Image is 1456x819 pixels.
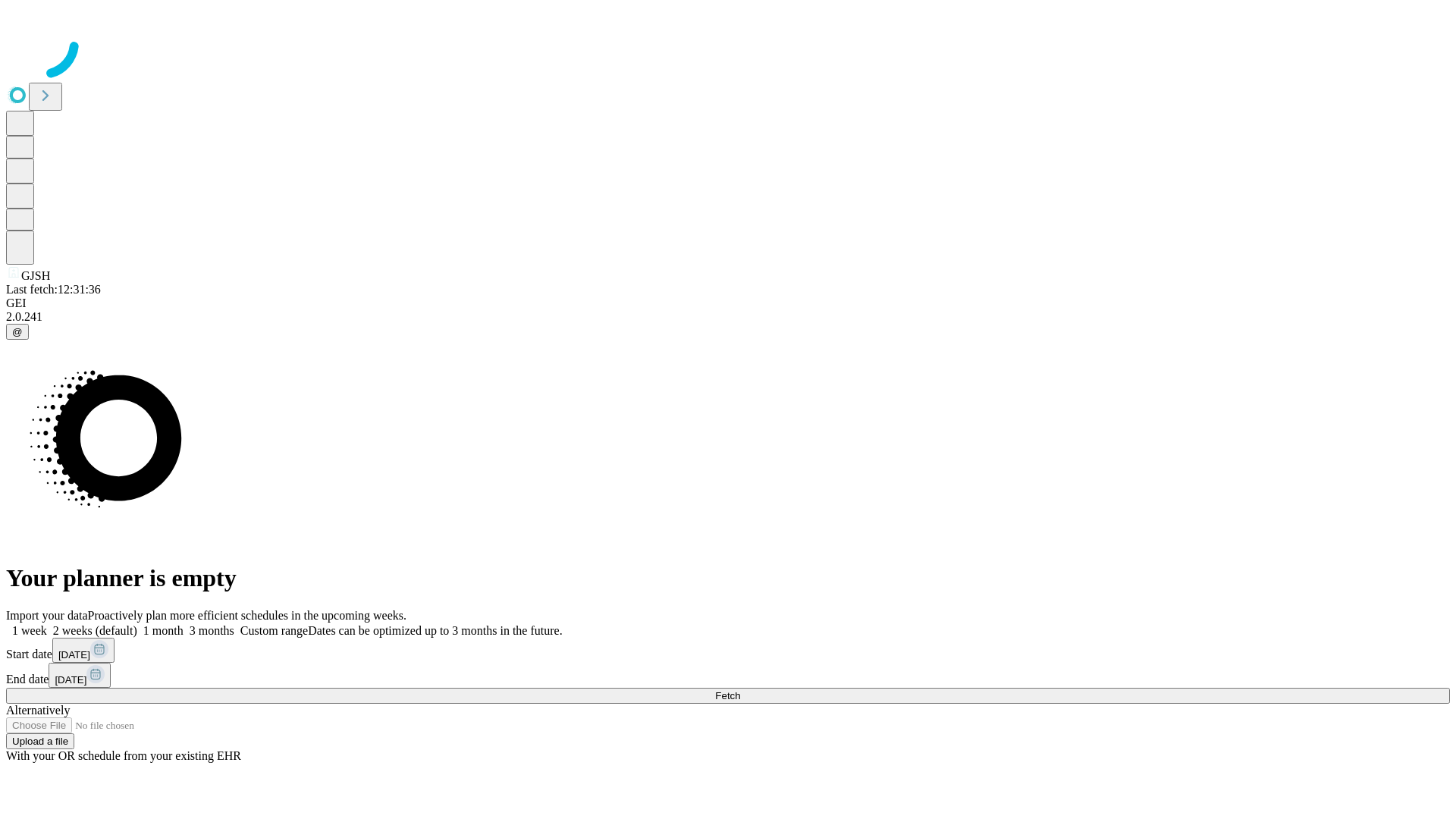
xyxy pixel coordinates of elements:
[308,624,562,637] span: Dates can be optimized up to 3 months in the future.
[6,564,1450,592] h1: Your planner is empty
[6,310,1450,324] div: 2.0.241
[715,690,740,701] span: Fetch
[49,663,111,688] button: [DATE]
[12,624,47,637] span: 1 week
[58,649,90,661] span: [DATE]
[6,297,1450,310] div: GEI
[6,733,74,749] button: Upload a file
[6,688,1450,704] button: Fetch
[6,324,29,340] button: @
[143,624,184,637] span: 1 month
[55,674,86,686] span: [DATE]
[6,283,101,296] span: Last fetch: 12:31:36
[6,609,88,622] span: Import your data
[190,624,234,637] span: 3 months
[21,269,50,282] span: GJSH
[6,749,241,762] span: With your OR schedule from your existing EHR
[88,609,406,622] span: Proactively plan more efficient schedules in the upcoming weeks.
[6,704,70,717] span: Alternatively
[240,624,308,637] span: Custom range
[52,638,115,663] button: [DATE]
[6,663,1450,688] div: End date
[12,326,23,337] span: @
[53,624,137,637] span: 2 weeks (default)
[6,638,1450,663] div: Start date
